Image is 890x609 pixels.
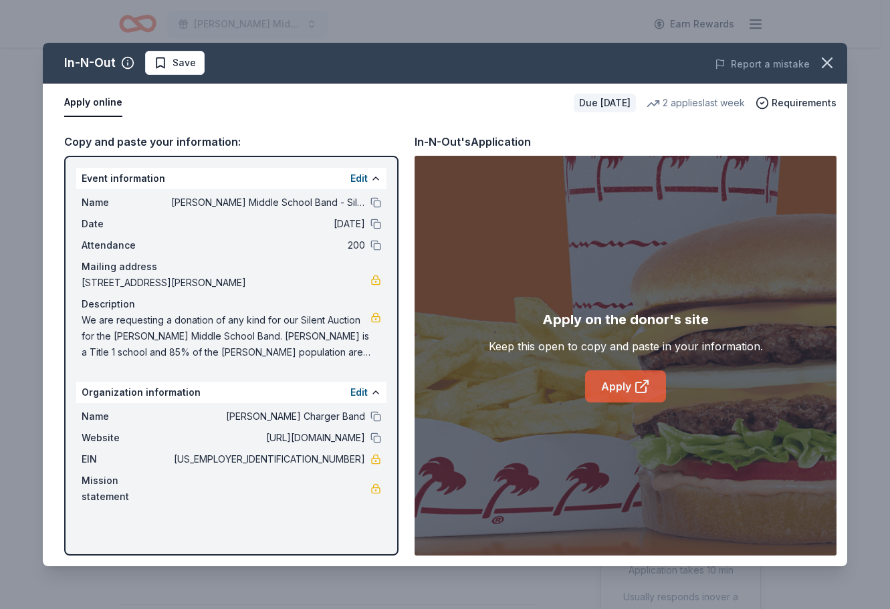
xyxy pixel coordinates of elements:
div: Description [82,296,381,312]
button: Edit [350,384,368,400]
span: [URL][DOMAIN_NAME] [171,430,365,446]
button: Apply online [64,89,122,117]
div: Due [DATE] [574,94,636,112]
div: Keep this open to copy and paste in your information. [489,338,763,354]
span: [PERSON_NAME] Charger Band [171,408,365,424]
div: Organization information [76,382,386,403]
div: In-N-Out [64,52,116,74]
span: 200 [171,237,365,253]
span: Requirements [772,95,837,111]
span: Name [82,408,171,424]
span: Attendance [82,237,171,253]
span: [DATE] [171,216,365,232]
div: Apply on the donor's site [542,309,709,330]
div: 2 applies last week [647,95,745,111]
span: We are requesting a donation of any kind for our Silent Auction for the [PERSON_NAME] Middle Scho... [82,312,370,360]
button: Save [145,51,205,75]
div: In-N-Out's Application [415,133,531,150]
span: Save [173,55,196,71]
button: Edit [350,170,368,187]
div: Copy and paste your information: [64,133,399,150]
div: Event information [76,168,386,189]
div: Mailing address [82,259,381,275]
button: Requirements [756,95,837,111]
span: [US_EMPLOYER_IDENTIFICATION_NUMBER] [171,451,365,467]
span: [PERSON_NAME] Middle School Band - Silent Auction [171,195,365,211]
span: Date [82,216,171,232]
span: [STREET_ADDRESS][PERSON_NAME] [82,275,370,291]
span: Mission statement [82,473,171,505]
span: Website [82,430,171,446]
span: Name [82,195,171,211]
a: Apply [585,370,666,402]
span: EIN [82,451,171,467]
button: Report a mistake [715,56,810,72]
